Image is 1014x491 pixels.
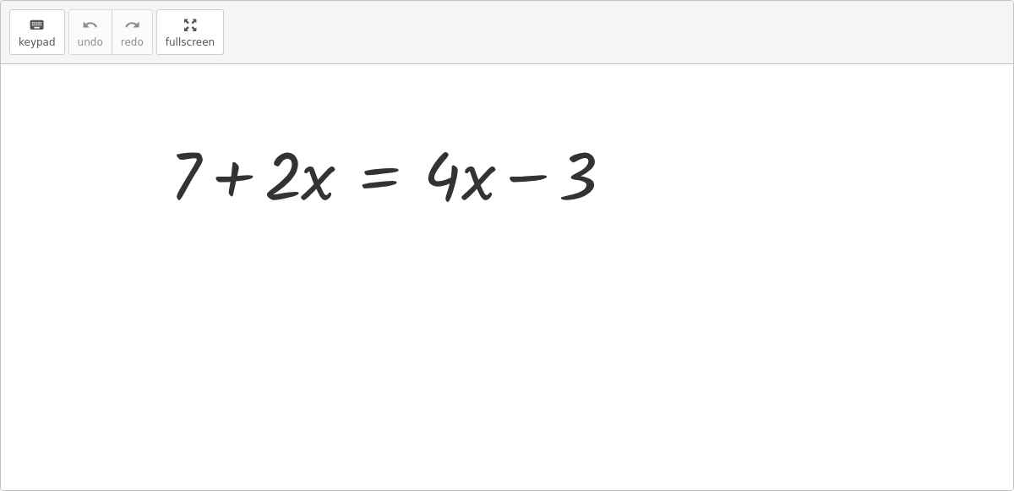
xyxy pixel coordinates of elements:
span: undo [78,36,103,48]
span: redo [121,36,144,48]
span: keypad [19,36,56,48]
button: fullscreen [156,9,224,55]
i: keyboard [29,15,45,35]
button: keyboardkeypad [9,9,65,55]
i: redo [124,15,140,35]
span: fullscreen [166,36,215,48]
button: undoundo [68,9,112,55]
button: redoredo [112,9,153,55]
i: undo [82,15,98,35]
